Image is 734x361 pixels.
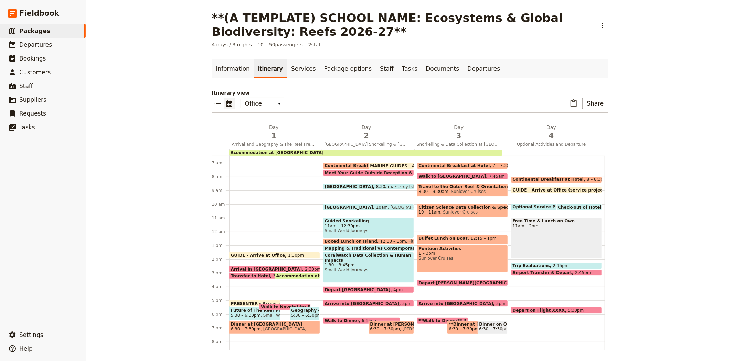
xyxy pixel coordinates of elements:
[440,210,478,215] span: Sunlover Cruises
[19,41,52,48] span: Departures
[511,204,588,210] div: Optional Service Project, Eco-Organic Banana Farm or Aboriginal Culture Experience
[212,89,608,96] p: Itinerary view
[370,164,450,168] span: MARINE GUIDES - Arrive at Office
[479,322,506,327] span: Dinner on Own
[325,287,394,292] span: Depart [GEOGRAPHIC_DATA]
[325,318,362,323] span: Walk to Dinner
[290,307,320,320] div: Geography & The Reef Presentation5:30 – 6:30pm
[229,252,320,259] div: GUIDE - Arrive at Office1:30pm
[19,124,35,131] span: Tasks
[323,252,414,283] div: CoralWatch Data Collection & Human Impacts1:30 – 3:45pmSmall World Journeys
[260,327,307,331] span: [GEOGRAPHIC_DATA]
[323,300,414,307] div: Arrive into [GEOGRAPHIC_DATA]5pm
[414,142,504,147] span: Snorkelling & Data Collection at [GEOGRAPHIC_DATA]
[388,205,434,209] span: [GEOGRAPHIC_DATA]
[417,235,508,245] div: Buffet Lunch on Boat12:15 – 1pm
[231,327,261,331] span: 6:30 – 7:30pm
[449,322,497,327] span: **Dinner at [GEOGRAPHIC_DATA] Social by [PERSON_NAME]** If dinner on own take this out
[229,124,322,149] button: Day1Arrival and Geography & The Reef Presentation
[19,28,50,34] span: Packages
[291,313,321,318] span: 5:30 – 6:30pm
[513,308,568,313] span: Depart on Flight XXXX
[212,256,229,262] div: 2 pm
[19,55,46,62] span: Bookings
[324,124,408,141] h2: Day
[325,163,399,168] span: Continental Breakfast at Hotel
[212,59,254,78] a: Information
[393,287,403,292] span: 4pm
[229,150,503,156] div: Accommodation at [GEOGRAPHIC_DATA]
[231,267,305,271] span: Arrival in [GEOGRAPHIC_DATA]
[419,256,506,261] span: Sunlover Cruises
[324,131,408,141] span: 2
[419,246,506,251] span: Pontoon Activities
[419,210,440,215] span: 10 – 11am
[254,59,287,78] a: Itinerary
[212,284,229,289] div: 4 pm
[308,41,322,48] span: 2 staff
[496,301,506,306] span: 5pm
[323,238,414,245] div: Boxed Lunch on Island12:30 – 1pmFitzroy Island Adventures
[417,124,501,141] h2: Day
[232,124,316,141] h2: Day
[417,245,508,272] div: Pontoon Activities1 – 3pmSunlover Cruises
[419,174,489,178] span: Walk to [GEOGRAPHIC_DATA]
[321,142,411,147] span: [GEOGRAPHIC_DATA] Snorkelling & [GEOGRAPHIC_DATA]
[419,301,497,306] span: Arrive into [GEOGRAPHIC_DATA]
[229,149,599,156] div: Accommodation at [GEOGRAPHIC_DATA]
[513,263,553,268] span: Trip Evaluations
[470,236,496,244] span: 12:15 – 1pm
[493,163,516,168] span: 7 – 7:30am
[273,274,283,278] span: 3pm
[212,160,229,166] div: 7 am
[275,273,320,279] div: Accommodation at [GEOGRAPHIC_DATA]
[511,262,602,269] div: Trip Evaluations2:15pm
[288,253,304,258] span: 1:30pm
[212,243,229,248] div: 1 pm
[511,187,602,193] div: GUIDE - Arrive at Office (service project)
[419,236,471,241] span: Buffet Lunch on Boat
[509,131,594,141] span: 4
[417,183,508,197] div: Travel to the Outer Reef & Orientation with Marine Biologist8:30 – 9:30amSunlover Cruises
[231,322,318,327] span: Dinner at [GEOGRAPHIC_DATA]
[422,59,463,78] a: Documents
[212,174,229,179] div: 8 am
[224,98,235,109] button: Calendar view
[556,204,602,210] div: Check-out of Hotel
[321,124,414,149] button: Day2[GEOGRAPHIC_DATA] Snorkelling & [GEOGRAPHIC_DATA]
[370,322,412,327] span: Dinner at [PERSON_NAME][GEOGRAPHIC_DATA]
[406,239,461,244] span: Fitzroy Island Adventures
[19,96,46,103] span: Suppliers
[398,59,422,78] a: Tasks
[260,313,307,318] span: Small World Journeys
[513,188,610,192] span: GUIDE - Arrive at Office (service project)
[417,131,501,141] span: 3
[229,273,306,279] div: Transfer to Hotel3pm
[513,219,600,223] span: Free Time & Lunch on Own
[419,205,506,210] span: Citizen Science Data Collection & Species & Predator Identification
[229,307,281,320] div: Future of The Reef Presentation5:30 – 6:30pmSmall World Journeys
[325,267,412,272] span: Small World Journeys
[19,69,51,76] span: Customers
[325,205,376,209] span: [GEOGRAPHIC_DATA]
[212,270,229,276] div: 3 pm
[463,59,504,78] a: Departures
[513,177,587,182] span: Continental Breakfast at Hotel
[417,163,508,169] div: Continental Breakfast at Hotel7 – 7:30am
[419,163,493,168] span: Continental Breakfast at Hotel
[291,308,318,313] span: Geography & The Reef Presentation
[19,83,33,89] span: Staff
[479,327,509,331] span: 6:30 – 7:30pm
[489,174,505,178] span: 7:45am
[212,215,229,221] div: 11 am
[231,253,288,258] span: GUIDE - Arrive at Office
[362,318,377,323] span: 6:15pm
[507,142,596,147] span: Optional Activities and Departure
[229,266,320,272] div: Arrival in [GEOGRAPHIC_DATA]2:30pm
[417,280,508,286] div: Depart [PERSON_NAME][GEOGRAPHIC_DATA]
[229,300,281,307] div: PRESENTER - Arrive at [GEOGRAPHIC_DATA]
[419,318,536,323] span: **Walk to Dinner** If dinner on own take this out
[229,321,320,334] div: Dinner at [GEOGRAPHIC_DATA]6:30 – 7:30pm[GEOGRAPHIC_DATA]
[447,321,499,334] div: **Dinner at [GEOGRAPHIC_DATA] Social by [PERSON_NAME]** If dinner on own take this out6:30 – 7:30...
[419,281,526,285] span: Depart [PERSON_NAME][GEOGRAPHIC_DATA]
